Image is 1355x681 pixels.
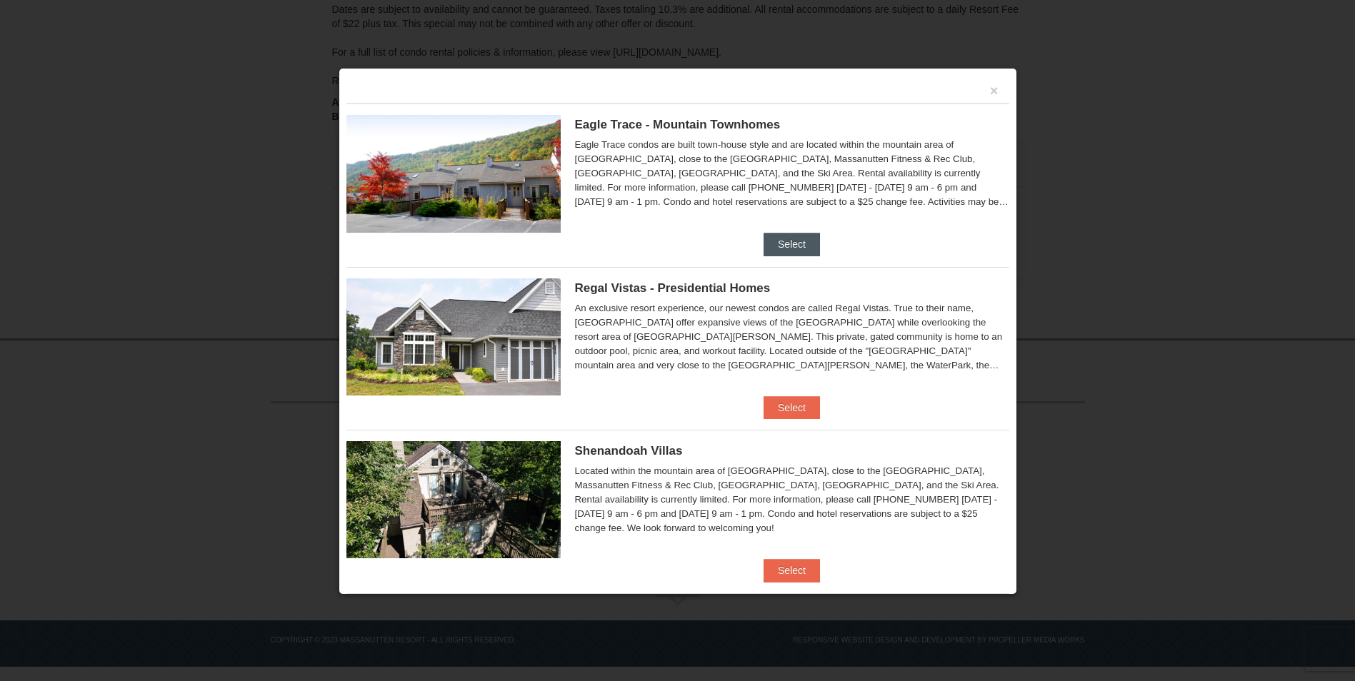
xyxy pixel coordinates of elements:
[575,444,683,458] span: Shenandoah Villas
[575,281,771,295] span: Regal Vistas - Presidential Homes
[575,138,1009,209] div: Eagle Trace condos are built town-house style and are located within the mountain area of [GEOGRA...
[764,559,820,582] button: Select
[575,118,781,131] span: Eagle Trace - Mountain Townhomes
[346,441,561,558] img: 19219019-2-e70bf45f.jpg
[764,396,820,419] button: Select
[990,84,999,98] button: ×
[575,464,1009,535] div: Located within the mountain area of [GEOGRAPHIC_DATA], close to the [GEOGRAPHIC_DATA], Massanutte...
[346,278,561,395] img: 19218991-1-902409a9.jpg
[764,233,820,256] button: Select
[346,115,561,232] img: 19218983-1-9b289e55.jpg
[575,301,1009,373] div: An exclusive resort experience, our newest condos are called Regal Vistas. True to their name, [G...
